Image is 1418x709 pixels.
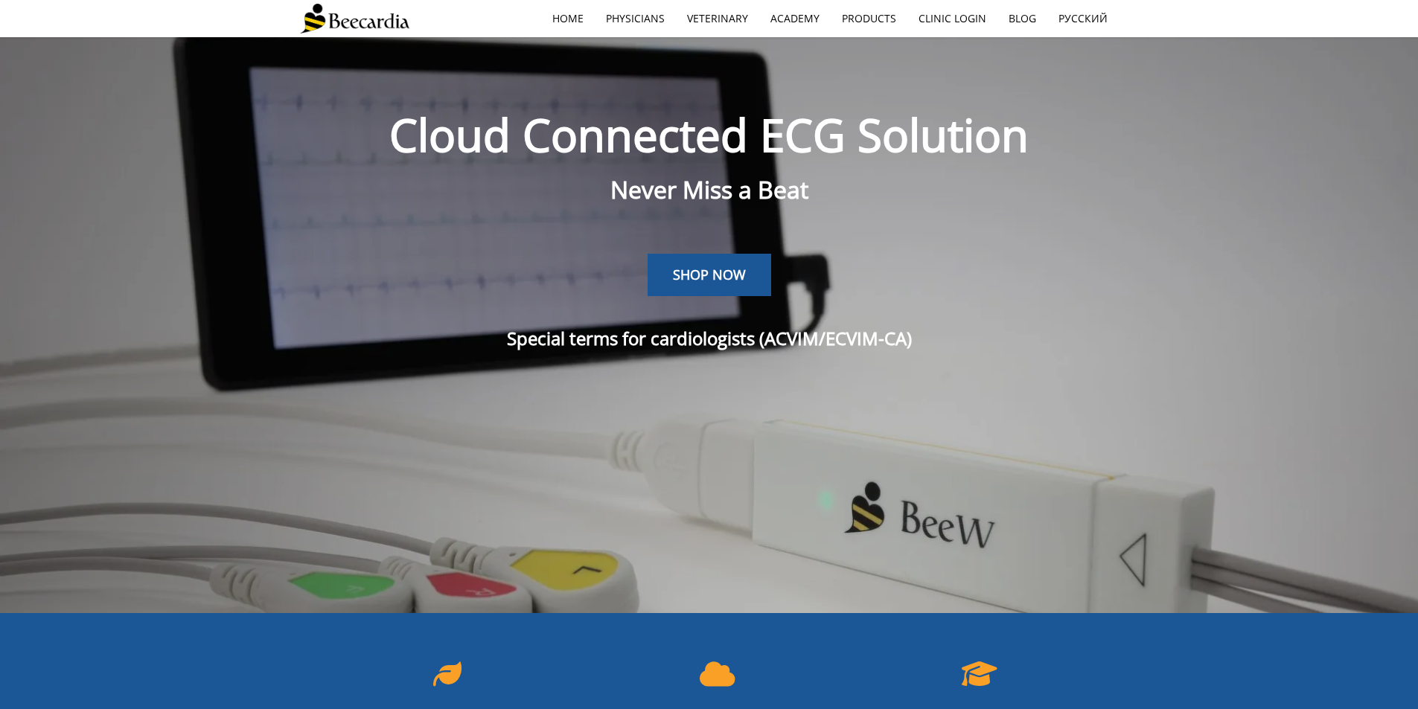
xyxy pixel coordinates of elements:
span: Cloud Connected ECG Solution [389,104,1029,165]
a: Blog [997,1,1047,36]
a: SHOP NOW [648,254,771,297]
img: Beecardia [300,4,409,33]
span: SHOP NOW [673,266,746,283]
a: Academy [759,1,831,36]
a: Clinic Login [907,1,997,36]
span: Special terms for cardiologists (ACVIM/ECVIM-CA) [507,326,912,350]
a: home [541,1,595,36]
a: Veterinary [676,1,759,36]
a: Русский [1047,1,1119,36]
span: Never Miss a Beat [610,173,808,205]
a: Products [831,1,907,36]
a: Physicians [595,1,676,36]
